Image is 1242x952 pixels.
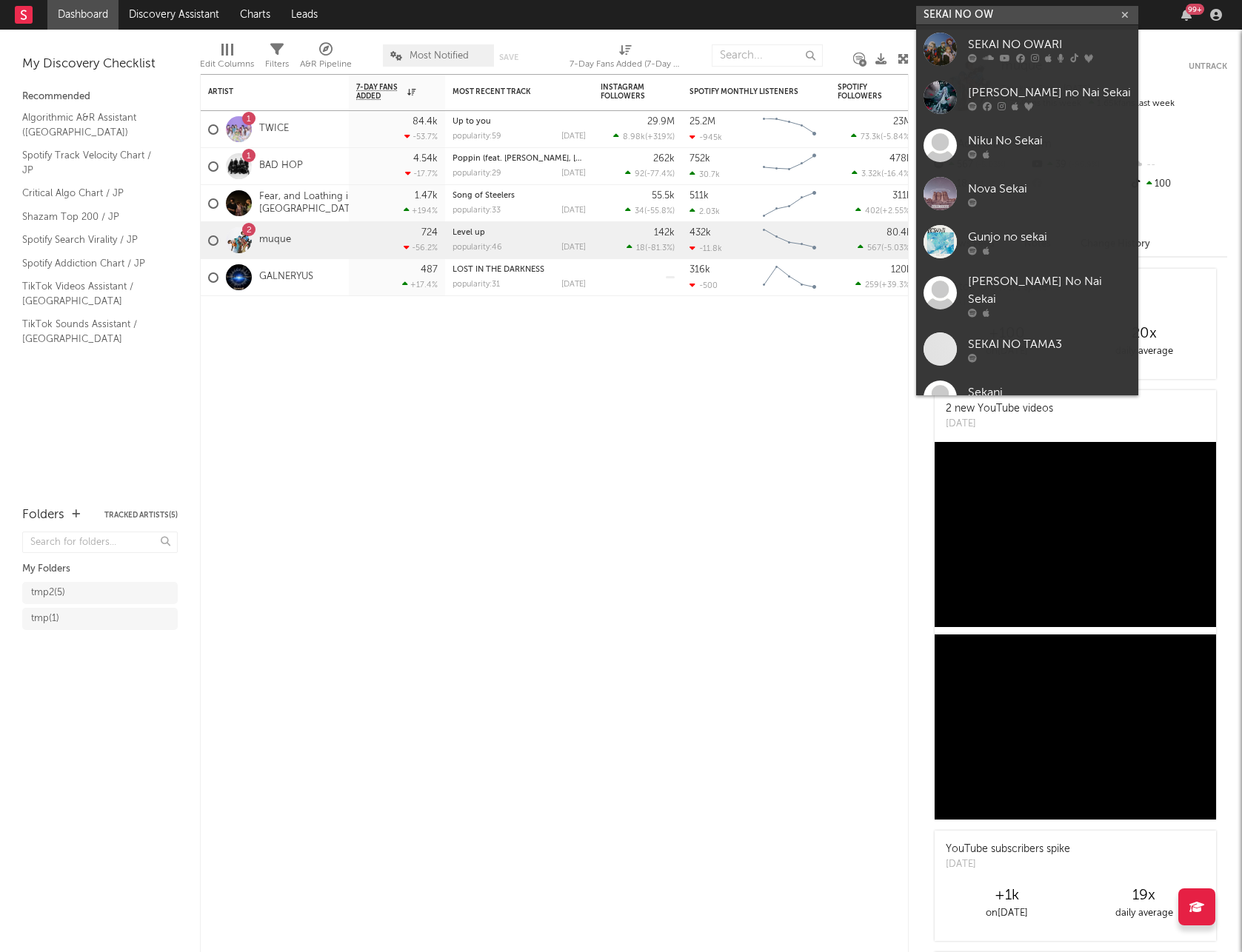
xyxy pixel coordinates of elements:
div: +17.4 % [402,280,438,289]
div: ( ) [852,169,912,178]
a: muque [259,234,291,247]
a: LOST IN THE DARKNESS [453,266,544,274]
div: -17.7 % [405,169,438,178]
div: A&R Pipeline [300,37,352,80]
div: 262k [653,154,675,164]
div: Niku No Sekai [968,132,1131,150]
div: Poppin (feat. Benjazzy, YZERR & Bark) [453,155,586,163]
div: 487 [421,265,438,275]
span: 7-Day Fans Added [356,83,404,101]
a: [PERSON_NAME] No Nai Sekai [916,266,1138,325]
a: SEKAI NO OWARI [916,25,1138,73]
div: [DATE] [561,170,586,178]
div: ( ) [627,243,675,252]
span: 73.3k [861,133,881,141]
svg: Chart title [756,259,823,296]
div: ( ) [855,280,912,289]
div: A&R Pipeline [300,56,352,73]
div: Recommended [22,88,178,106]
span: -16.4 % [884,170,909,178]
a: Spotify Track Velocity Chart / JP [22,147,163,178]
div: Filters [265,56,289,73]
input: Search... [712,44,823,67]
div: 7-Day Fans Added (7-Day Fans Added) [570,37,681,80]
div: [DATE] [561,207,586,215]
div: +1k [938,887,1075,905]
div: 2 new YouTube videos [946,401,1053,417]
span: 3.32k [861,170,881,178]
div: Level up [453,229,586,237]
div: -56.2 % [404,243,438,252]
div: +194 % [404,206,438,215]
input: Search for folders... [22,532,178,553]
a: Niku No Sekai [916,121,1138,170]
div: YouTube subscribers spike [946,842,1070,857]
svg: Chart title [756,222,823,259]
div: 23M [893,117,912,127]
a: BAD HOP [259,160,303,172]
span: 259 [865,281,879,289]
div: ( ) [625,169,675,178]
div: 478k [889,154,912,164]
div: tmp ( 1 ) [31,610,59,628]
div: Up to you [453,118,586,126]
a: Spotify Addiction Chart / JP [22,255,163,272]
div: [DATE] [561,244,586,252]
div: Spotify Monthly Listeners [690,87,801,96]
div: Instagram Followers [601,83,652,101]
span: 92 [635,170,644,178]
a: GALNERYUS [259,271,313,284]
div: -945k [690,133,722,142]
div: SEKAI NO OWARI [968,36,1131,53]
div: [DATE] [946,417,1053,432]
div: 19 x [1075,887,1212,905]
svg: Chart title [756,148,823,185]
div: popularity: 46 [453,244,502,252]
div: 84.4k [413,117,438,127]
div: My Folders [22,560,178,578]
a: Gunjo no sekai [916,218,1138,266]
div: daily average [1075,343,1212,361]
a: TWICE [259,123,289,135]
div: -- [1129,155,1227,175]
div: on [DATE] [938,905,1075,922]
a: Algorithmic A&R Assistant ([GEOGRAPHIC_DATA]) [22,110,163,140]
span: +39.3 % [881,281,909,289]
span: -55.8 % [647,207,672,215]
div: tmp2 ( 5 ) [31,584,65,602]
div: -11.8k [690,244,722,253]
div: 724 [421,228,438,238]
div: ( ) [625,206,675,215]
span: -5.84 % [883,133,909,141]
div: 120k [891,265,912,275]
div: 99 + [1186,4,1204,15]
div: ( ) [858,243,912,252]
button: Tracked Artists(5) [104,512,178,519]
span: 34 [635,207,644,215]
a: Level up [453,229,485,237]
a: Up to you [453,118,491,126]
div: Most Recent Track [453,87,564,96]
a: tmp2(5) [22,582,178,604]
div: -53.7 % [404,132,438,141]
div: 29.9M [647,117,675,127]
a: tmp(1) [22,608,178,630]
div: popularity: 31 [453,281,500,289]
span: Most Notified [410,51,469,61]
a: Sekani [916,373,1138,421]
a: TikTok Videos Assistant / [GEOGRAPHIC_DATA] [22,278,163,309]
div: 7-Day Fans Added (7-Day Fans Added) [570,56,681,73]
div: [DATE] [561,133,586,141]
svg: Chart title [756,111,823,148]
div: [DATE] [946,857,1070,872]
div: popularity: 33 [453,207,501,215]
div: Edit Columns [200,37,254,80]
div: Song of Steelers [453,192,586,200]
div: 311k [892,191,912,201]
span: 402 [865,207,880,215]
div: 80.4k [887,228,912,238]
a: SEKAI NO TAMA3 [916,325,1138,373]
div: 30.7k [690,170,720,179]
a: [PERSON_NAME] no Nai Sekai [916,73,1138,121]
div: [DATE] [561,281,586,289]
